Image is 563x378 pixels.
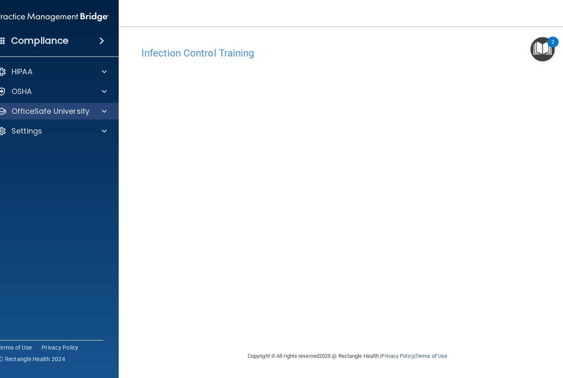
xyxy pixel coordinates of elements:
h4: Compliance [11,35,68,47]
div: Copyright © All rights reserved 2025 @ Rectangle Health | | [197,343,498,369]
p: OfficeSafe University [12,106,89,116]
p: OSHA [12,87,32,96]
p: HIPAA [12,67,33,77]
h4: Infection Control Training [141,48,554,59]
iframe: infection-control-training [141,63,554,317]
p: Settings [12,126,42,136]
a: Terms of Use [415,353,447,359]
div: 2 [551,42,554,53]
a: Privacy Policy [381,353,414,359]
a: Privacy Policy [42,343,79,352]
button: Open Resource Center, 2 new notifications [530,37,555,61]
